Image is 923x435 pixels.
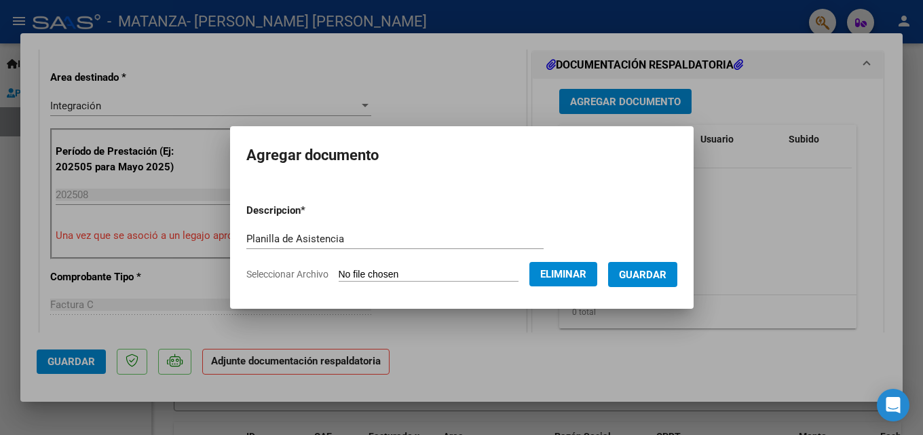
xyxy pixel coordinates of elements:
span: Eliminar [540,268,586,280]
p: Descripcion [246,203,376,219]
div: Open Intercom Messenger [877,389,909,421]
button: Guardar [608,262,677,287]
button: Eliminar [529,262,597,286]
span: Seleccionar Archivo [246,269,328,280]
span: Guardar [619,269,666,281]
h2: Agregar documento [246,143,677,168]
